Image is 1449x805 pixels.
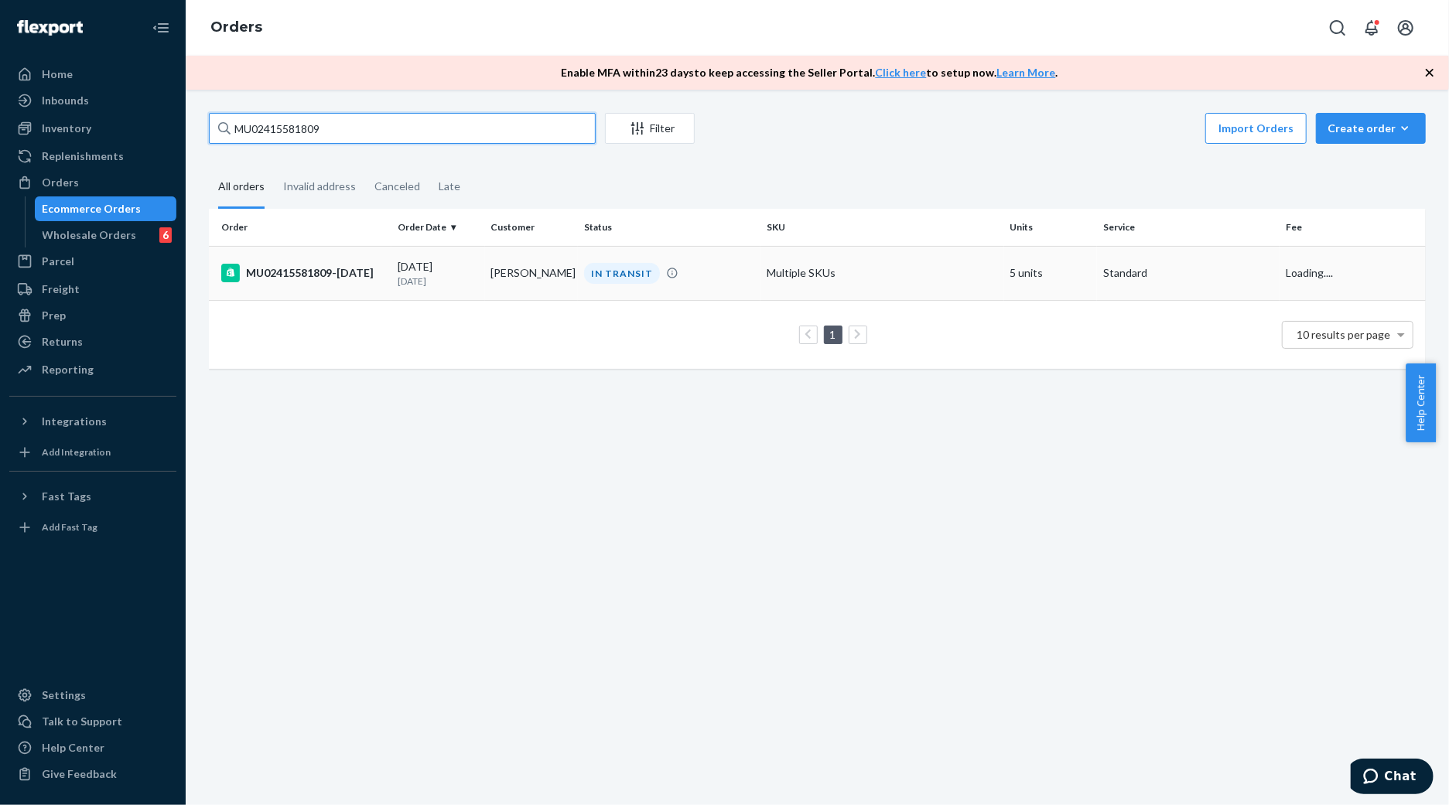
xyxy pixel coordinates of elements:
[210,19,262,36] a: Orders
[9,62,176,87] a: Home
[9,116,176,141] a: Inventory
[578,209,760,246] th: Status
[1280,209,1426,246] th: Fee
[374,166,420,206] div: Canceled
[9,440,176,465] a: Add Integration
[760,209,1004,246] th: SKU
[221,264,385,282] div: MU02415581809-[DATE]
[997,66,1056,79] a: Learn More
[9,249,176,274] a: Parcel
[1328,121,1414,136] div: Create order
[391,209,485,246] th: Order Date
[1406,363,1436,442] button: Help Center
[42,414,107,429] div: Integrations
[218,166,265,209] div: All orders
[9,170,176,195] a: Orders
[42,714,122,729] div: Talk to Support
[42,121,91,136] div: Inventory
[35,223,177,247] a: Wholesale Orders6
[42,67,73,82] div: Home
[35,196,177,221] a: Ecommerce Orders
[9,303,176,328] a: Prep
[584,263,660,284] div: IN TRANSIT
[9,735,176,760] a: Help Center
[485,246,579,300] td: [PERSON_NAME]
[9,357,176,382] a: Reporting
[209,209,391,246] th: Order
[209,113,596,144] input: Search orders
[1097,209,1280,246] th: Service
[42,93,89,108] div: Inbounds
[9,144,176,169] a: Replenishments
[606,121,694,136] div: Filter
[1103,265,1273,281] p: Standard
[605,113,695,144] button: Filter
[9,409,176,434] button: Integrations
[398,259,479,288] div: [DATE]
[398,275,479,288] p: [DATE]
[42,489,91,504] div: Fast Tags
[439,166,460,206] div: Late
[42,308,66,323] div: Prep
[1004,246,1098,300] td: 5 units
[42,148,124,164] div: Replenishments
[145,12,176,43] button: Close Navigation
[17,20,83,36] img: Flexport logo
[283,166,356,206] div: Invalid address
[827,328,839,341] a: Page 1 is your current page
[876,66,927,79] a: Click here
[42,281,80,297] div: Freight
[9,515,176,540] a: Add Fast Tag
[9,88,176,113] a: Inbounds
[1351,759,1434,797] iframe: Opens a widget where you can chat to one of our agents
[43,201,142,217] div: Ecommerce Orders
[1280,246,1426,300] td: Loading....
[760,246,1004,300] td: Multiple SKUs
[9,277,176,302] a: Freight
[42,362,94,377] div: Reporting
[562,65,1058,80] p: Enable MFA within 23 days to keep accessing the Seller Portal. to setup now. .
[42,520,97,534] div: Add Fast Tag
[42,254,74,269] div: Parcel
[491,220,572,234] div: Customer
[42,766,117,782] div: Give Feedback
[1297,328,1391,341] span: 10 results per page
[1004,209,1098,246] th: Units
[1390,12,1421,43] button: Open account menu
[42,334,83,350] div: Returns
[42,740,104,756] div: Help Center
[1205,113,1307,144] button: Import Orders
[1322,12,1353,43] button: Open Search Box
[9,683,176,708] a: Settings
[198,5,275,50] ol: breadcrumbs
[43,227,137,243] div: Wholesale Orders
[1356,12,1387,43] button: Open notifications
[9,709,176,734] button: Talk to Support
[9,484,176,509] button: Fast Tags
[1316,113,1426,144] button: Create order
[42,687,86,703] div: Settings
[159,227,172,243] div: 6
[42,445,111,459] div: Add Integration
[9,762,176,786] button: Give Feedback
[42,175,79,190] div: Orders
[9,329,176,354] a: Returns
